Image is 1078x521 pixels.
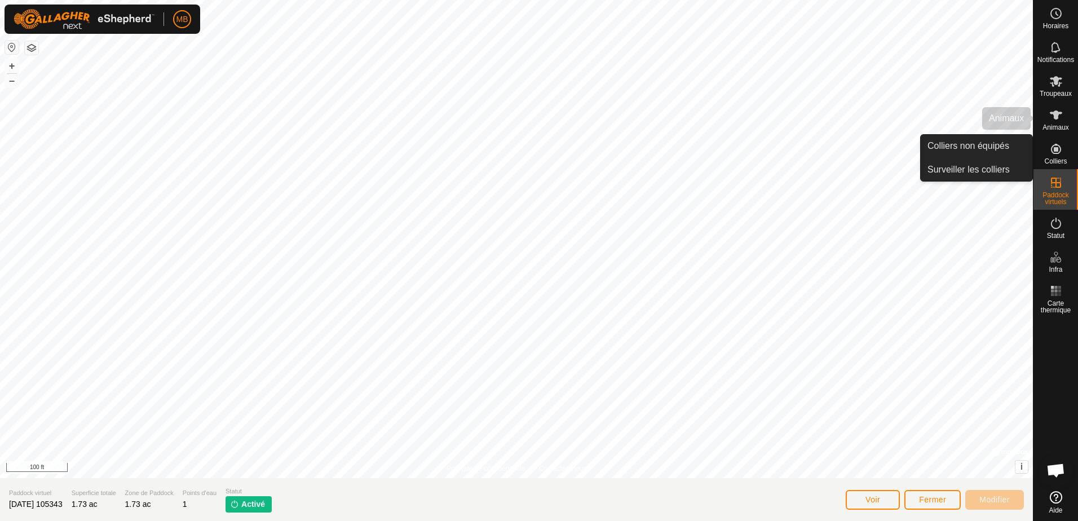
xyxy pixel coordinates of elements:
[1040,90,1072,97] span: Troupeaux
[1036,300,1075,314] span: Carte thermique
[241,498,265,510] span: Activé
[846,490,900,510] button: Voir
[1015,461,1028,473] button: i
[183,488,217,498] span: Points d'eau
[1049,507,1062,514] span: Aide
[72,500,98,509] span: 1.73 ac
[5,59,19,73] button: +
[904,490,961,510] button: Fermer
[921,158,1032,181] a: Surveiller les colliers
[1047,232,1064,239] span: Statut
[1033,487,1078,518] a: Aide
[1036,192,1075,205] span: Paddock virtuels
[1039,453,1073,487] div: Ouvrir le chat
[176,14,188,25] span: MB
[125,488,174,498] span: Zone de Paddock
[230,500,239,509] img: activer
[9,500,63,509] span: [DATE] 105343
[1044,158,1067,165] span: Colliers
[125,500,151,509] span: 1.73 ac
[5,74,19,87] button: –
[447,463,525,474] a: Politique de confidentialité
[927,139,1009,153] span: Colliers non équipés
[5,41,19,54] button: Réinitialiser la carte
[1043,23,1068,29] span: Horaires
[539,463,586,474] a: Contactez-nous
[1020,462,1023,471] span: i
[25,41,38,55] button: Couches de carte
[1037,56,1074,63] span: Notifications
[919,495,946,504] span: Fermer
[965,490,1024,510] button: Modifier
[865,495,880,504] span: Voir
[1049,266,1062,273] span: Infra
[14,9,154,29] img: Logo Gallagher
[226,487,272,496] span: Statut
[9,488,63,498] span: Paddock virtuel
[927,163,1010,176] span: Surveiller les colliers
[979,495,1010,504] span: Modifier
[921,135,1032,157] a: Colliers non équipés
[1042,124,1069,131] span: Animaux
[72,488,116,498] span: Superficie totale
[183,500,187,509] span: 1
